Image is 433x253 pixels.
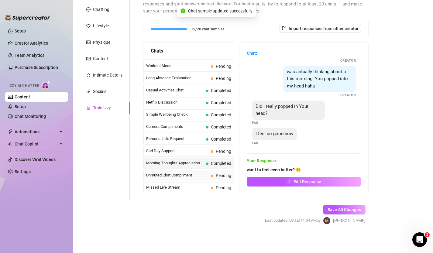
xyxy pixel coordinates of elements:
a: Settings [15,169,31,174]
span: Simple Wellbeing Check [146,111,204,118]
span: edit [287,179,291,183]
span: [PERSON_NAME] [333,217,366,224]
span: picture [86,56,91,61]
div: Content [93,55,108,62]
span: Pending [216,185,231,190]
button: Save All Changes [323,205,366,214]
span: Camera Compliments [146,124,204,130]
span: Izzy AI Chatter [9,83,39,89]
span: Completed [211,112,231,117]
span: Completed [211,88,231,93]
span: Completed [211,161,231,166]
span: Chats [151,47,163,55]
a: Team Analytics [15,53,44,58]
div: Lifestyle [93,22,109,29]
span: I feel so good now [256,131,293,136]
div: Train Izzy [93,104,111,111]
button: Import responses from other creator [280,25,361,32]
span: check-circle [181,9,186,13]
span: Missed Live Stream [146,184,208,190]
span: Pending [216,149,231,154]
span: Pending [216,173,231,178]
span: fire [86,73,91,77]
a: Chat Monitoring [15,114,46,119]
span: Edit Response [294,179,321,184]
span: Fan [252,120,259,125]
span: Workout Mood [146,63,208,69]
span: 1 [425,232,430,237]
span: was actually thinking about u this morning! You popped into my head haha [287,69,348,89]
span: Completed [211,137,231,142]
span: Sad Day Support [146,148,208,154]
span: Completed [211,125,231,129]
span: thunderbolt [8,129,13,134]
span: Import responses from other creator [289,26,359,31]
span: Long Absence Explanation [146,75,208,81]
button: Edit Response [247,177,361,186]
span: idcard [86,40,91,44]
a: Setup [15,29,26,33]
a: Creator Analytics [15,38,63,48]
a: Purchase Subscription [15,63,63,72]
span: heart [86,24,91,28]
span: Morning Thoughts Appreciation [146,160,204,166]
strong: Chat: [247,51,257,56]
span: experiment [86,106,91,110]
span: Chat Copilot [15,139,58,149]
img: AI Chatter [42,80,51,89]
span: Pending [216,76,231,81]
span: Casual Activities Chat [146,87,204,93]
a: Content [15,94,30,99]
div: Chatting [93,6,109,13]
span: Pending [216,64,231,69]
span: link [86,89,91,94]
span: Netflix Discussion [146,99,204,105]
span: Did i really popped in Your head? [256,104,308,116]
span: Last updated: [DATE] 11:04 AM by [265,217,321,224]
span: Chat sample updated successfully [188,8,253,14]
span: message [86,7,91,12]
div: Intimate Details [93,72,122,78]
img: Maye Gemini [323,217,330,224]
span: 19/20 chat samples [191,27,224,31]
span: Completed [211,100,231,105]
img: logo-BBDzfeDw.svg [5,15,50,21]
a: Discover Viral Videos [15,157,56,162]
strong: want to feel even better? ☺️ [247,167,301,172]
span: Creator [340,93,356,98]
div: Socials [93,88,106,95]
span: Automations [15,127,58,137]
strong: Your Response: [247,158,277,163]
span: Save All Changes [328,207,361,212]
a: Setup [15,104,26,109]
img: Chat Copilot [8,142,12,146]
span: Personal Info Request [146,136,204,142]
span: Unmuted Chat Compliment [146,172,208,178]
iframe: Intercom live chat [412,232,427,247]
span: Creator [340,58,356,63]
span: import [282,26,286,30]
div: Physique [93,39,110,46]
span: Fan [252,141,259,146]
